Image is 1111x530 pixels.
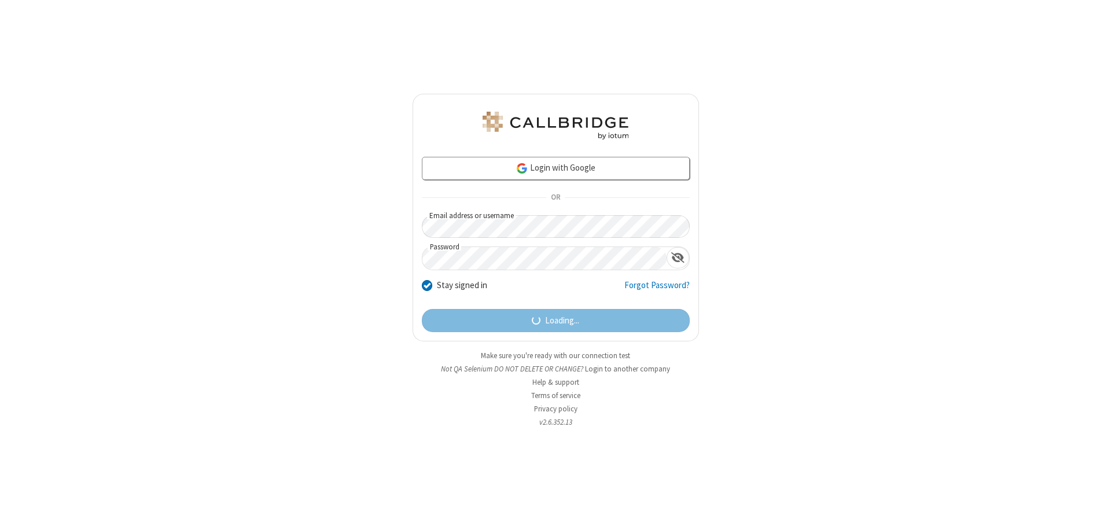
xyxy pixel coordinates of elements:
div: Show password [667,247,689,268]
input: Password [422,247,667,270]
button: Loading... [422,309,690,332]
span: OR [546,190,565,206]
a: Make sure you're ready with our connection test [481,351,630,360]
img: google-icon.png [516,162,528,175]
input: Email address or username [422,215,690,238]
button: Login to another company [585,363,670,374]
a: Help & support [532,377,579,387]
a: Privacy policy [534,404,577,414]
li: Not QA Selenium DO NOT DELETE OR CHANGE? [413,363,699,374]
img: QA Selenium DO NOT DELETE OR CHANGE [480,112,631,139]
label: Stay signed in [437,279,487,292]
li: v2.6.352.13 [413,417,699,428]
span: Loading... [545,314,579,327]
a: Forgot Password? [624,279,690,301]
a: Terms of service [531,391,580,400]
a: Login with Google [422,157,690,180]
